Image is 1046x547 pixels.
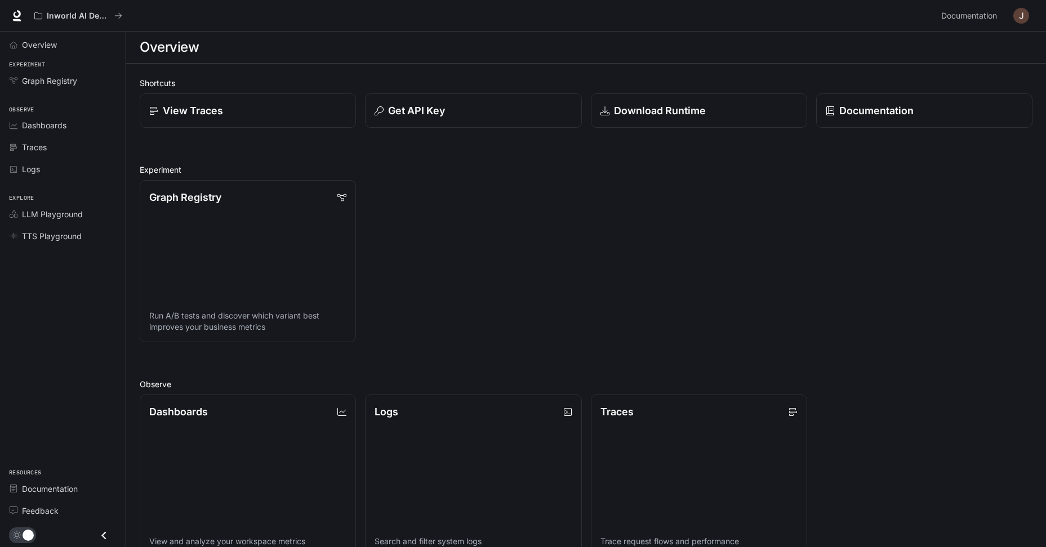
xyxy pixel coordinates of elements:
a: TTS Playground [5,226,121,246]
a: Logs [5,159,121,179]
p: Get API Key [388,103,445,118]
h2: Observe [140,378,1032,390]
a: Download Runtime [591,93,807,128]
p: Traces [600,404,634,419]
span: Dashboards [22,119,66,131]
p: Download Runtime [614,103,706,118]
button: All workspaces [29,5,127,27]
button: User avatar [1010,5,1032,27]
span: Logs [22,163,40,175]
p: Dashboards [149,404,208,419]
a: Documentation [816,93,1032,128]
h2: Experiment [140,164,1032,176]
span: Dark mode toggle [23,528,34,541]
a: Graph RegistryRun A/B tests and discover which variant best improves your business metrics [140,180,356,342]
span: Feedback [22,505,59,517]
span: Graph Registry [22,75,77,87]
span: Overview [22,39,57,51]
p: Inworld AI Demos [47,11,110,21]
p: Trace request flows and performance [600,536,798,547]
a: Documentation [5,479,121,499]
p: Run A/B tests and discover which variant best improves your business metrics [149,310,346,333]
a: Feedback [5,501,121,521]
span: Documentation [941,9,997,23]
span: Traces [22,141,47,153]
button: Get API Key [365,93,581,128]
a: Overview [5,35,121,55]
a: Graph Registry [5,71,121,91]
p: Logs [375,404,398,419]
a: View Traces [140,93,356,128]
p: Graph Registry [149,190,221,205]
span: TTS Playground [22,230,82,242]
p: Documentation [839,103,914,118]
p: View and analyze your workspace metrics [149,536,346,547]
span: LLM Playground [22,208,83,220]
p: View Traces [163,103,223,118]
p: Search and filter system logs [375,536,572,547]
a: Traces [5,137,121,157]
span: Documentation [22,483,78,495]
button: Close drawer [91,524,117,547]
a: LLM Playground [5,204,121,224]
img: User avatar [1013,8,1029,24]
a: Dashboards [5,115,121,135]
h1: Overview [140,36,199,59]
a: Documentation [937,5,1005,27]
h2: Shortcuts [140,77,1032,89]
